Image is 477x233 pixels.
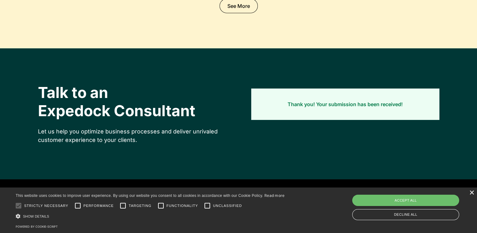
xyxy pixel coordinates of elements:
[352,209,459,220] div: Decline all
[24,203,68,209] span: Strictly necessary
[129,203,151,209] span: Targeting
[352,195,459,206] div: Accept all
[23,214,49,218] span: Show details
[446,203,477,233] iframe: Chat Widget
[38,127,226,144] div: Let us help you optimize business processes and deliver unrivaled customer experience to your cli...
[264,193,285,198] a: Read more
[16,213,285,219] div: Show details
[251,89,439,120] div: Footer Contact Form success
[38,102,195,120] span: Expedock Consultant
[167,203,198,209] span: Functionality
[469,191,474,195] div: Close
[16,193,263,198] span: This website uses cookies to improve user experience. By using our website you consent to all coo...
[213,203,242,209] span: Unclassified
[38,84,226,120] h2: Talk to an
[83,203,114,209] span: Performance
[288,101,403,107] div: Thank you! Your submission has been received!
[16,225,58,228] a: Powered by cookie-script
